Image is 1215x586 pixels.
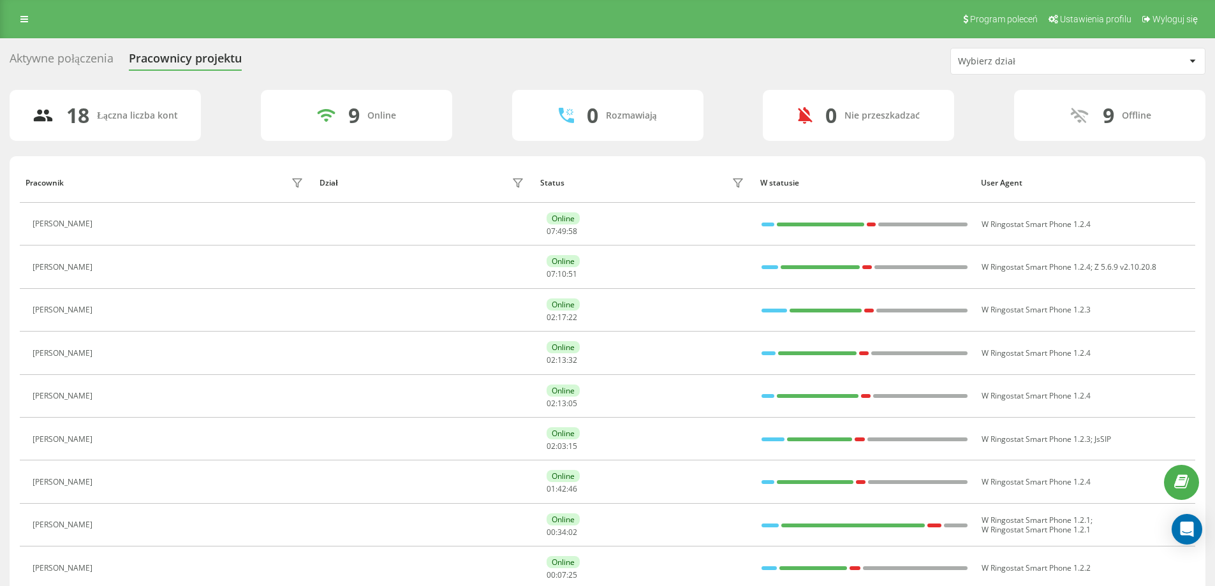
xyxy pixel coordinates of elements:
[547,255,580,267] div: Online
[547,527,556,538] span: 00
[568,483,577,494] span: 46
[568,226,577,237] span: 58
[540,179,564,187] div: Status
[547,442,577,451] div: : :
[982,348,1091,358] span: W Ringostat Smart Phone 1.2.4
[982,524,1091,535] span: W Ringostat Smart Phone 1.2.1
[348,103,360,128] div: 9
[547,226,556,237] span: 07
[547,528,577,537] div: : :
[557,527,566,538] span: 34
[557,268,566,279] span: 10
[981,179,1189,187] div: User Agent
[320,179,337,187] div: Dział
[547,398,556,409] span: 02
[26,179,64,187] div: Pracownik
[33,349,96,358] div: [PERSON_NAME]
[1103,103,1114,128] div: 9
[982,476,1091,487] span: W Ringostat Smart Phone 1.2.4
[982,304,1091,315] span: W Ringostat Smart Phone 1.2.3
[982,434,1091,444] span: W Ringostat Smart Phone 1.2.3
[10,52,114,71] div: Aktywne połączenia
[547,355,556,365] span: 02
[557,569,566,580] span: 07
[825,103,837,128] div: 0
[33,435,96,444] div: [PERSON_NAME]
[33,305,96,314] div: [PERSON_NAME]
[547,212,580,224] div: Online
[557,355,566,365] span: 13
[587,103,598,128] div: 0
[547,312,556,323] span: 02
[557,226,566,237] span: 49
[568,268,577,279] span: 51
[547,485,577,494] div: : :
[547,427,580,439] div: Online
[1060,14,1131,24] span: Ustawienia profilu
[1094,261,1156,272] span: Z 5.6.9 v2.10.20.8
[970,14,1038,24] span: Program poleceń
[982,261,1091,272] span: W Ringostat Smart Phone 1.2.4
[367,110,396,121] div: Online
[568,569,577,580] span: 25
[557,483,566,494] span: 42
[958,56,1110,67] div: Wybierz dział
[547,356,577,365] div: : :
[568,312,577,323] span: 22
[568,527,577,538] span: 02
[33,219,96,228] div: [PERSON_NAME]
[982,219,1091,230] span: W Ringostat Smart Phone 1.2.4
[547,298,580,311] div: Online
[982,515,1091,525] span: W Ringostat Smart Phone 1.2.1
[982,390,1091,401] span: W Ringostat Smart Phone 1.2.4
[568,441,577,451] span: 15
[547,513,580,525] div: Online
[33,520,96,529] div: [PERSON_NAME]
[33,263,96,272] div: [PERSON_NAME]
[557,398,566,409] span: 13
[557,312,566,323] span: 17
[547,399,577,408] div: : :
[129,52,242,71] div: Pracownicy projektu
[1152,14,1198,24] span: Wyloguj się
[568,355,577,365] span: 32
[97,110,177,121] div: Łączna liczba kont
[33,478,96,487] div: [PERSON_NAME]
[568,398,577,409] span: 05
[547,556,580,568] div: Online
[547,341,580,353] div: Online
[547,470,580,482] div: Online
[33,392,96,400] div: [PERSON_NAME]
[1094,434,1111,444] span: JsSIP
[33,564,96,573] div: [PERSON_NAME]
[547,483,556,494] span: 01
[760,179,969,187] div: W statusie
[606,110,657,121] div: Rozmawiają
[1172,514,1202,545] div: Open Intercom Messenger
[557,441,566,451] span: 03
[547,268,556,279] span: 07
[547,270,577,279] div: : :
[547,313,577,322] div: : :
[66,103,89,128] div: 18
[982,562,1091,573] span: W Ringostat Smart Phone 1.2.2
[547,569,556,580] span: 00
[547,227,577,236] div: : :
[1122,110,1151,121] div: Offline
[844,110,920,121] div: Nie przeszkadzać
[547,571,577,580] div: : :
[547,385,580,397] div: Online
[547,441,556,451] span: 02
